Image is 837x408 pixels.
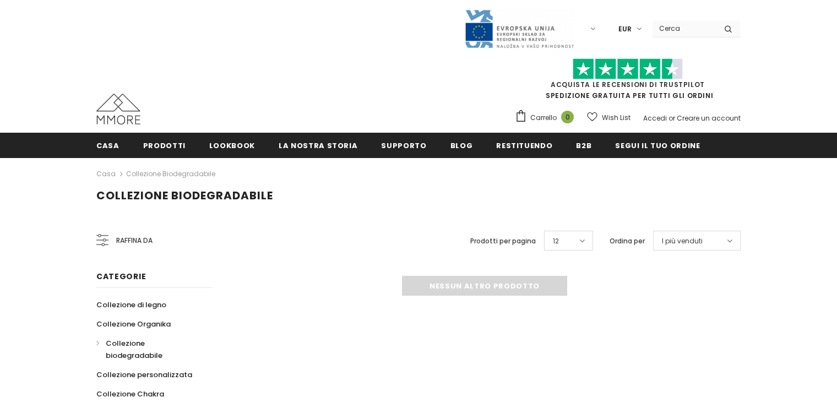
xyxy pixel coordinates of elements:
[643,113,667,123] a: Accedi
[96,300,166,310] span: Collezione di legno
[450,133,473,157] a: Blog
[96,389,164,399] span: Collezione Chakra
[530,112,557,123] span: Carrello
[677,113,741,123] a: Creare un account
[381,140,426,151] span: supporto
[279,133,357,157] a: La nostra storia
[561,111,574,123] span: 0
[602,112,631,123] span: Wish List
[587,108,631,127] a: Wish List
[668,113,675,123] span: or
[106,338,162,361] span: Collezione biodegradabile
[662,236,703,247] span: I più venduti
[553,236,559,247] span: 12
[96,271,146,282] span: Categorie
[496,133,552,157] a: Restituendo
[464,24,574,33] a: Javni Razpis
[126,169,215,178] a: Collezione biodegradabile
[615,133,700,157] a: Segui il tuo ordine
[96,295,166,314] a: Collezione di legno
[96,167,116,181] a: Casa
[96,94,140,124] img: Casi MMORE
[470,236,536,247] label: Prodotti per pagina
[96,188,273,203] span: Collezione biodegradabile
[209,140,255,151] span: Lookbook
[464,9,574,49] img: Javni Razpis
[515,63,741,100] span: SPEDIZIONE GRATUITA PER TUTTI GLI ORDINI
[496,140,552,151] span: Restituendo
[576,140,591,151] span: B2B
[653,20,716,36] input: Search Site
[96,133,119,157] a: Casa
[143,140,186,151] span: Prodotti
[576,133,591,157] a: B2B
[615,140,700,151] span: Segui il tuo ordine
[450,140,473,151] span: Blog
[381,133,426,157] a: supporto
[551,80,705,89] a: Acquista le recensioni di TrustPilot
[209,133,255,157] a: Lookbook
[573,58,683,80] img: Fidati di Pilot Stars
[96,314,171,334] a: Collezione Organika
[116,235,153,247] span: Raffina da
[515,110,579,126] a: Carrello 0
[96,140,119,151] span: Casa
[143,133,186,157] a: Prodotti
[96,384,164,404] a: Collezione Chakra
[96,334,200,365] a: Collezione biodegradabile
[610,236,645,247] label: Ordina per
[618,24,632,35] span: EUR
[96,319,171,329] span: Collezione Organika
[96,365,192,384] a: Collezione personalizzata
[279,140,357,151] span: La nostra storia
[96,369,192,380] span: Collezione personalizzata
